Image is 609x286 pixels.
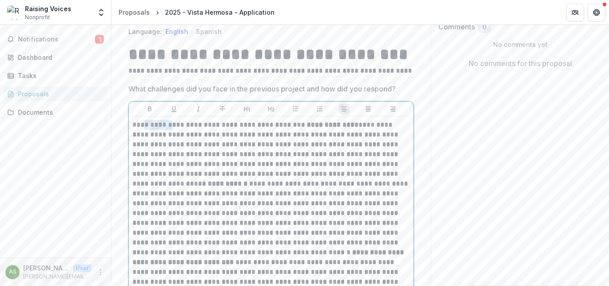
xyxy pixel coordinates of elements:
[588,4,605,21] button: Get Help
[7,5,21,20] img: Raising Voices
[4,105,107,120] a: Documents
[314,104,325,114] button: Ordered List
[18,36,95,43] span: Notifications
[438,40,602,49] p: No comments yet
[217,104,228,114] button: Strike
[165,8,275,17] div: 2025 - Vista Hermosa - Application
[387,104,398,114] button: Align Right
[193,104,204,114] button: Italicize
[73,264,91,272] p: User
[18,71,100,80] div: Tasks
[438,23,475,31] h2: Comments
[95,4,107,21] button: Open entity switcher
[363,104,374,114] button: Align Center
[169,104,179,114] button: Underline
[144,104,155,114] button: Bold
[119,8,150,17] div: Proposals
[18,89,100,99] div: Proposals
[4,87,107,101] a: Proposals
[4,32,107,46] button: Notifications1
[23,263,70,273] p: [PERSON_NAME]
[115,6,153,19] a: Proposals
[18,53,100,62] div: Dashboard
[566,4,584,21] button: Partners
[128,83,396,94] p: What challenges did you face in the previous project and how did you respond?
[18,108,100,117] div: Documents
[242,104,252,114] button: Heading 1
[469,58,572,69] p: No comments for this proposal
[482,24,486,31] span: 0
[25,13,50,21] span: Nonprofit
[25,4,71,13] div: Raising Voices
[95,35,104,44] span: 1
[290,104,301,114] button: Bullet List
[128,27,162,36] p: Language:
[266,104,276,114] button: Heading 2
[115,6,278,19] nav: breadcrumb
[339,104,350,114] button: Align Left
[23,273,91,281] p: [PERSON_NAME][EMAIL_ADDRESS][DOMAIN_NAME]
[95,267,106,278] button: More
[9,269,16,275] div: Ana-María Sosa
[4,50,107,65] a: Dashboard
[165,28,188,35] button: English
[4,68,107,83] a: Tasks
[196,28,222,35] button: Spanish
